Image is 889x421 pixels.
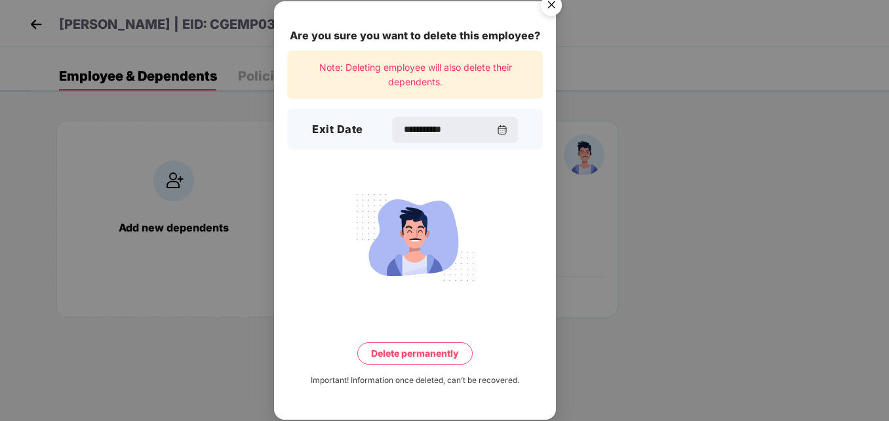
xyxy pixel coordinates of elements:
div: Are you sure you want to delete this employee? [287,28,543,44]
button: Delete permanently [357,342,473,365]
div: Note: Deleting employee will also delete their dependents. [287,50,543,100]
img: svg+xml;base64,PHN2ZyB4bWxucz0iaHR0cDovL3d3dy53My5vcmcvMjAwMC9zdmciIHdpZHRoPSIyMjQiIGhlaWdodD0iMT... [342,186,488,289]
img: svg+xml;base64,PHN2ZyBpZD0iQ2FsZW5kYXItMzJ4MzIiIHhtbG5zPSJodHRwOi8vd3d3LnczLm9yZy8yMDAwL3N2ZyIgd2... [497,125,507,135]
h3: Exit Date [312,121,363,138]
div: Important! Information once deleted, can’t be recovered. [311,374,519,387]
